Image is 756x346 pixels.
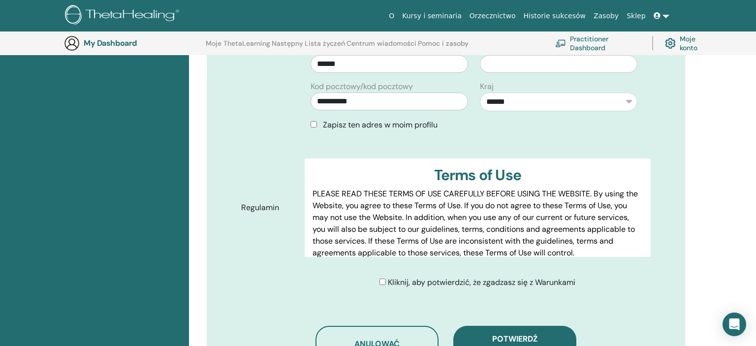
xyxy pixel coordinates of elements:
[64,35,80,51] img: generic-user-icon.jpg
[305,39,345,55] a: Lista życzeń
[723,313,746,336] div: Open Intercom Messenger
[418,39,469,55] a: Pomoc i zasoby
[65,5,183,27] img: logo.png
[555,32,640,54] a: Practitioner Dashboard
[665,35,676,51] img: cog.svg
[388,277,575,287] span: Kliknij, aby potwierdzić, że zgadzasz się z Warunkami
[346,39,416,55] a: Centrum wiadomości
[323,120,438,130] span: Zapisz ten adres w moim profilu
[623,7,649,25] a: Sklep
[313,188,643,259] p: PLEASE READ THESE TERMS OF USE CAREFULLY BEFORE USING THE WEBSITE. By using the Website, you agre...
[311,81,413,93] label: Kod pocztowy/kod pocztowy
[84,38,182,48] h3: My Dashboard
[520,7,590,25] a: Historie sukcesów
[590,7,623,25] a: Zasoby
[234,198,305,217] label: Regulamin
[480,81,494,93] label: Kraj
[466,7,520,25] a: Orzecznictwo
[272,39,303,55] a: Następny
[665,32,713,54] a: Moje konto
[206,39,270,55] a: Moje ThetaLearning
[385,7,398,25] a: O
[555,39,566,48] img: chalkboard-teacher.svg
[398,7,466,25] a: Kursy i seminaria
[313,166,643,184] h3: Terms of Use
